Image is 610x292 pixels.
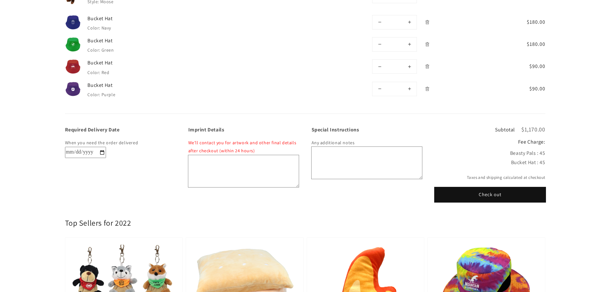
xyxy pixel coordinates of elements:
[87,92,100,97] dt: Color:
[65,218,131,228] h2: Top Sellers for 2022
[102,92,116,97] dd: Purple
[102,70,110,75] dd: Red
[87,59,183,66] a: Bucket Hat
[387,15,402,29] input: Quantity for Bucket Hat
[87,25,100,31] dt: Color:
[506,40,545,48] span: $180.00
[188,139,299,155] p: We'll contact you for artwork and other final details after checkout (within 24 hours)
[435,139,545,146] h2: Fee Charge:
[387,82,402,96] input: Quantity for Bucket Hat
[312,139,422,147] p: Any additional notes
[435,188,545,202] button: Check out
[102,47,114,53] dd: Green
[188,127,299,132] label: Imprint Details
[435,174,545,181] small: Taxes and shipping calculated at checkout
[65,15,81,30] img: Bucket Hat
[87,37,183,44] a: Bucket Hat
[387,60,402,73] input: Quantity for Bucket Hat
[435,158,545,167] div: Bucket Hat : 45
[422,39,433,50] a: Remove Bucket Hat - Green
[65,82,81,96] img: Bucket Hat
[435,149,545,158] div: Beasty Pals : 45
[506,63,545,70] span: $90.00
[102,25,111,31] dd: Navy
[87,82,183,89] a: Bucket Hat
[387,38,402,51] input: Quantity for Bucket Hat
[506,85,545,93] span: $90.00
[65,59,81,74] img: Bucket Hat
[87,15,183,22] a: Bucket Hat
[521,127,545,132] p: $1,170.00
[65,127,175,132] label: Required Delivery Date
[506,18,545,26] span: $180.00
[495,127,515,132] h3: Subtotal
[87,47,100,53] dt: Color:
[65,139,175,147] p: When you need the order delivered
[422,61,433,72] a: Remove Bucket Hat - Red
[422,83,433,95] a: Remove Bucket Hat - Purple
[87,70,100,75] dt: Color:
[312,127,422,132] label: Special Instructions
[422,17,433,28] a: Remove Bucket Hat - Navy
[65,37,81,52] img: Bucket Hat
